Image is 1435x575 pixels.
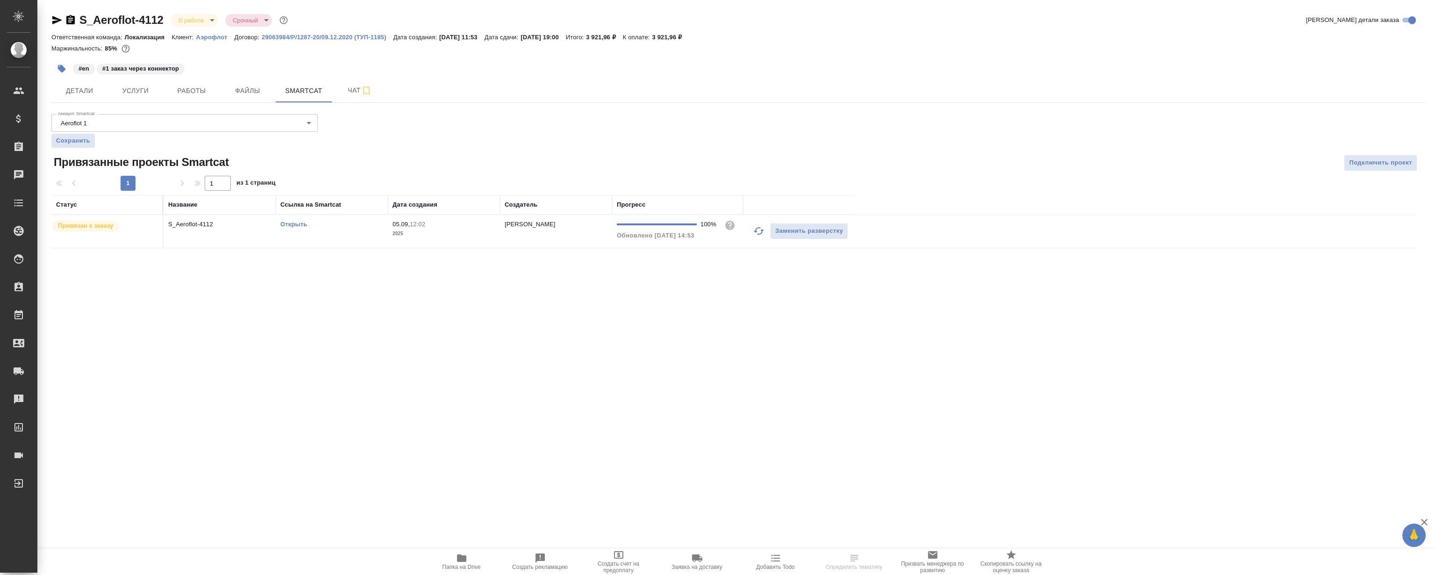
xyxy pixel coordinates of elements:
[770,223,848,239] button: Заменить разверстку
[79,64,89,73] p: #en
[410,221,425,228] p: 12:02
[51,45,105,52] p: Маржинальность:
[262,34,393,41] p: 29063984/Р/1287-20/09.12.2020 (ТУП-1185)
[51,58,72,79] button: Добавить тэг
[113,85,158,97] span: Услуги
[56,200,77,209] div: Статус
[58,221,114,230] p: Привязан к заказу
[617,200,645,209] div: Прогресс
[51,34,125,41] p: Ответственная команда:
[196,33,235,41] a: Аэрофлот
[505,221,556,228] p: [PERSON_NAME]
[485,34,521,41] p: Дата сдачи:
[65,14,76,26] button: Скопировать ссылку
[96,64,186,72] span: 1 заказ через коннектор
[280,221,307,228] a: Открыть
[393,221,410,228] p: 05.09,
[56,136,90,145] span: Сохранить
[225,14,272,27] div: В работе
[700,220,717,229] div: 100%
[1344,155,1417,171] button: Подключить проект
[337,85,382,96] span: Чат
[262,33,393,41] a: 29063984/Р/1287-20/09.12.2020 (ТУП-1185)
[1306,15,1399,25] span: [PERSON_NAME] детали заказа
[775,226,843,237] span: Заменить разверстку
[1402,524,1426,547] button: 🙏
[171,34,196,41] p: Клиент:
[748,220,770,242] button: Обновить прогресс
[57,85,102,97] span: Детали
[58,119,90,127] button: Aeroflot 1
[1406,525,1422,545] span: 🙏
[586,34,623,41] p: 3 921,96 ₽
[566,34,586,41] p: Итого:
[168,200,197,209] div: Название
[225,85,270,97] span: Файлы
[196,34,235,41] p: Аэрофлот
[623,34,652,41] p: К оплате:
[79,14,164,26] a: S_Aeroflot-4112
[51,155,229,170] span: Привязанные проекты Smartcat
[505,200,537,209] div: Создатель
[1349,158,1412,168] span: Подключить проект
[393,200,437,209] div: Дата создания
[393,34,439,41] p: Дата создания:
[51,114,318,132] div: Aeroflot 1
[234,34,262,41] p: Договор:
[72,64,96,72] span: en
[617,232,694,239] span: Обновлено [DATE] 14:53
[102,64,179,73] p: #1 заказ через коннектор
[230,16,261,24] button: Срочный
[439,34,485,41] p: [DATE] 11:53
[51,134,95,148] button: Сохранить
[393,229,495,238] p: 2025
[278,14,290,26] button: Доп статусы указывают на важность/срочность заказа
[169,85,214,97] span: Работы
[120,43,132,55] button: 479.00 RUB;
[51,14,63,26] button: Скопировать ссылку для ЯМессенджера
[361,85,372,96] svg: Подписаться
[125,34,172,41] p: Локализация
[652,34,689,41] p: 3 921,96 ₽
[281,85,326,97] span: Smartcat
[236,177,276,191] span: из 1 страниц
[176,16,207,24] button: В работе
[105,45,119,52] p: 85%
[521,34,566,41] p: [DATE] 19:00
[171,14,218,27] div: В работе
[168,220,271,229] p: S_Aeroflot-4112
[280,200,341,209] div: Ссылка на Smartcat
